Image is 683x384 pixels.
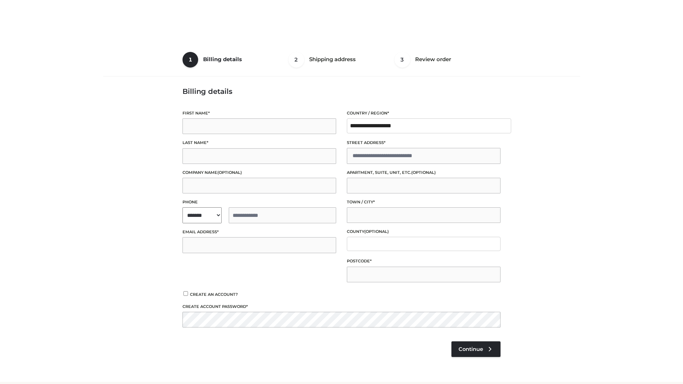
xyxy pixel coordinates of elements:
label: Country / Region [347,110,501,117]
label: Email address [182,229,336,235]
label: First name [182,110,336,117]
input: Create an account? [182,291,189,296]
span: (optional) [364,229,389,234]
label: Apartment, suite, unit, etc. [347,169,501,176]
a: Continue [451,341,501,357]
span: Continue [459,346,483,352]
span: Billing details [203,56,242,63]
label: Phone [182,199,336,206]
span: 2 [288,52,304,68]
label: Create account password [182,303,501,310]
span: 3 [395,52,410,68]
label: Last name [182,139,336,146]
span: Shipping address [309,56,356,63]
label: Street address [347,139,501,146]
label: Postcode [347,258,501,265]
span: (optional) [411,170,436,175]
label: Company name [182,169,336,176]
span: 1 [182,52,198,68]
span: (optional) [217,170,242,175]
h3: Billing details [182,87,501,96]
label: County [347,228,501,235]
span: Review order [415,56,451,63]
span: Create an account? [190,292,238,297]
label: Town / City [347,199,501,206]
